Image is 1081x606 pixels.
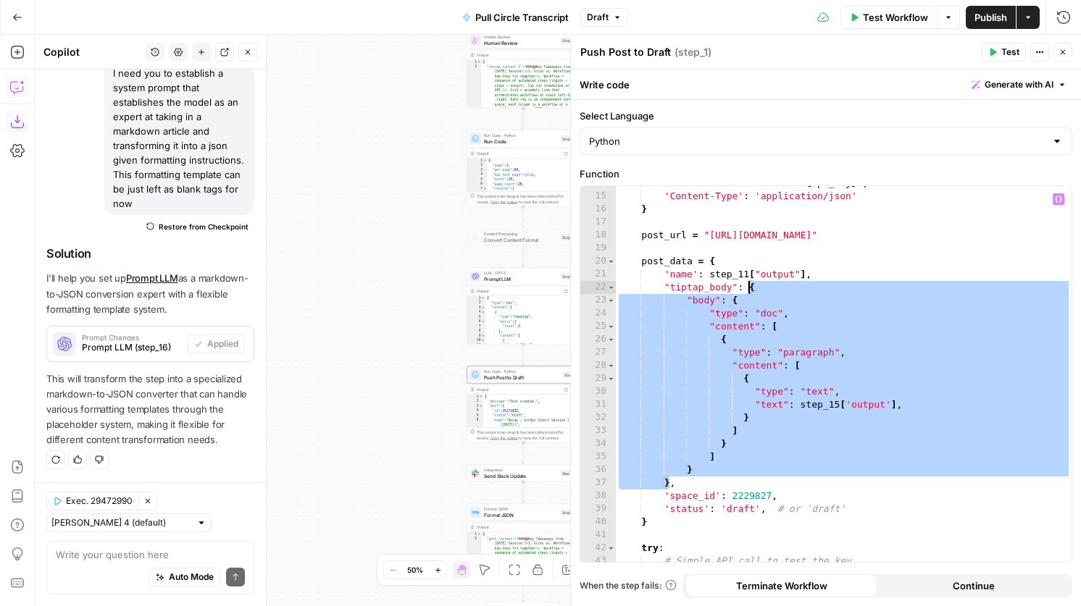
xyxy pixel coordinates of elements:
[484,369,560,374] span: Run Code · Python
[477,60,482,65] span: Toggle code folding, rows 1 through 3
[477,387,559,392] div: Output
[477,429,576,441] div: This output is too large & has been abbreviated for review. to view the full content.
[477,52,568,58] div: Output
[454,6,577,29] button: Pull Circle Transcript
[675,45,711,59] span: ( step_1 )
[607,359,615,372] span: Toggle code folding, rows 28 through 33
[467,329,485,334] div: 8
[561,135,576,142] div: Step 10
[863,10,928,25] span: Test Workflow
[580,555,616,568] div: 43
[985,78,1053,91] span: Generate with AI
[484,511,558,518] span: Format JSON
[561,509,576,515] div: Step 12
[477,524,568,530] div: Output
[484,374,560,381] span: Push Post to Draft
[467,163,488,168] div: 2
[467,404,483,409] div: 3
[522,109,525,130] g: Edge from step_13 to step_10
[467,319,485,324] div: 6
[472,470,479,477] img: Slack-mark-RGB.png
[46,492,138,510] button: Exec. 29472990
[580,489,616,502] div: 38
[467,130,580,207] div: Run Code · PythonRun CodeStep 10Output{ "page":1, "per_page":60, "has_next_page":false, "count":2...
[467,60,482,65] div: 1
[481,338,485,343] span: Toggle code folding, rows 10 through 13
[522,345,525,366] g: Edge from step_16 to step_1
[736,578,827,593] span: Terminate Workflow
[207,337,238,350] span: Applied
[982,43,1026,62] button: Test
[580,281,616,294] div: 22
[467,300,485,306] div: 2
[561,470,577,476] div: Step 14
[467,465,580,482] div: IntegrationSend Slack UpdateStep 14
[580,579,677,592] span: When the step fails:
[467,182,488,187] div: 6
[467,395,483,400] div: 1
[104,62,254,215] div: I need you to establish a system prompt that establishes the model as an expert at taking in a ma...
[159,221,249,232] span: Restore from Checkpoint
[522,581,525,602] g: Edge from step_12 to end
[477,532,482,537] span: Toggle code folding, rows 1 through 3
[563,371,576,378] div: Step 1
[522,207,525,228] g: Edge from step_10 to step_15
[580,109,1072,123] label: Select Language
[580,346,616,359] div: 27
[580,229,616,242] div: 18
[484,132,558,138] span: Run Code · Python
[589,134,1045,148] input: Python
[484,270,558,276] span: LLM · GPT-5
[571,70,1081,99] div: Write code
[580,463,616,476] div: 36
[467,306,485,311] div: 3
[467,177,488,182] div: 5
[481,306,485,311] span: Toggle code folding, rows 3 through 469
[484,275,558,282] span: Prompt LLM
[467,32,580,109] div: Human ReviewHuman ReviewStep 13Output{ "review_content_1":"###🎯Key Takeaways from [DATE] Session:...
[580,190,616,203] div: 15
[66,495,133,508] span: Exec. 29472990
[580,372,616,385] div: 29
[467,504,580,581] div: Format JSONFormat JSONStep 12Output{ "post_Content":"###🎯Key Takeaways from [DATE] Session:\n1. G...
[46,271,254,316] p: I'll help you set up as a markdown-to-JSON conversion expert with a flexible formatting template ...
[522,482,525,503] g: Edge from step_14 to step_12
[580,268,616,281] div: 21
[467,324,485,329] div: 7
[580,515,616,529] div: 40
[607,255,615,268] span: Toggle code folding, rows 20 through 40
[580,320,616,333] div: 25
[484,506,558,512] span: Format JSON
[481,334,485,339] span: Toggle code folding, rows 9 through 14
[484,138,558,145] span: Run Code
[472,234,479,241] img: o3r9yhbrn24ooq0tey3lueqptmfj
[467,64,482,394] div: 2
[467,159,488,164] div: 1
[580,502,616,515] div: 39
[479,395,483,400] span: Toggle code folding, rows 1 through 21
[484,34,558,40] span: Human Review
[561,37,576,43] div: Step 13
[46,371,254,448] p: This will transform the step into a specialized markdown-to-JSON converter that can handle variou...
[561,234,576,240] div: Step 15
[877,574,1069,597] button: Continue
[467,399,483,404] div: 2
[561,273,576,279] div: Step 16
[141,218,254,235] button: Restore from Checkpoint
[467,168,488,173] div: 3
[580,242,616,255] div: 19
[481,319,485,324] span: Toggle code folding, rows 6 through 8
[477,193,576,205] div: This output is too large & has been abbreviated for review. to view the full content.
[580,398,616,411] div: 31
[587,11,609,24] span: Draft
[607,333,615,346] span: Toggle code folding, rows 26 through 34
[580,45,671,59] textarea: Push Post to Draft
[580,167,1072,181] label: Function
[169,571,214,584] span: Auto Mode
[149,568,220,586] button: Auto Mode
[491,200,518,204] span: Copy the output
[82,341,182,354] span: Prompt LLM (step_16)
[580,424,616,437] div: 33
[51,515,191,530] input: Claude Sonnet 4 (default)
[467,229,580,246] div: Content ProcessingConvert Content FormatStep 15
